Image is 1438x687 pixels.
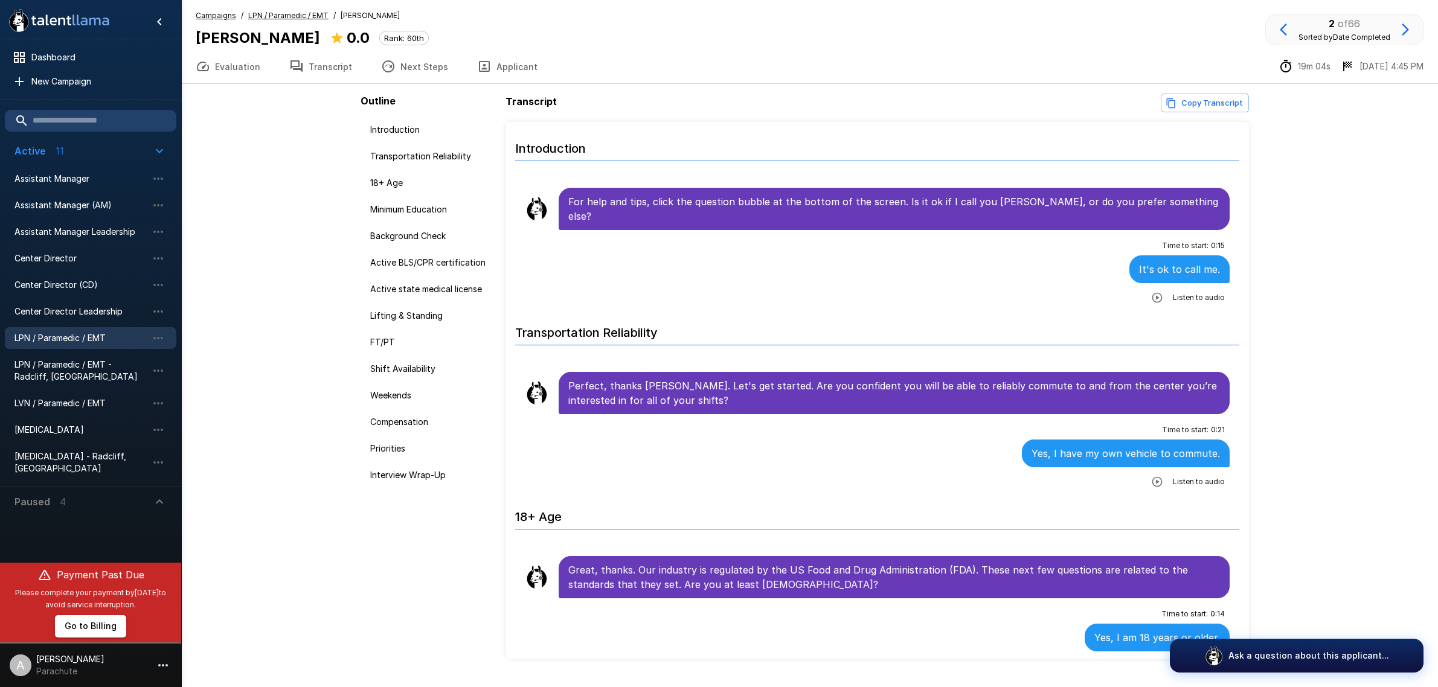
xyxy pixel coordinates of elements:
p: [DATE] 4:45 PM [1359,60,1424,72]
span: Time to start : [1162,240,1208,252]
div: Introduction [361,119,501,141]
img: llama_clean.png [525,197,549,221]
p: Yes, I have my own vehicle to commute. [1032,446,1220,461]
div: Priorities [361,438,501,459]
p: Ask a question about this applicant... [1228,650,1389,662]
span: 18+ Age [370,177,491,189]
span: Shift Availability [370,363,491,375]
img: logo_glasses@2x.png [1204,646,1224,665]
p: Great, thanks. Our industry is regulated by the US Food and Drug Administration (FDA). These next... [568,563,1221,592]
button: Ask a question about this applicant... [1170,639,1424,673]
button: Applicant [463,50,552,83]
div: Weekends [361,385,501,406]
b: Transcript [506,95,557,107]
h6: 18+ Age [515,497,1240,529]
span: 0 : 15 [1211,240,1225,252]
span: Rank: 60th [380,33,428,43]
button: Transcript [275,50,367,83]
span: 0 : 21 [1211,424,1225,436]
div: Lifting & Standing [361,305,501,327]
span: Transportation Reliability [370,150,491,162]
span: FT/PT [370,336,491,348]
h6: Transportation Reliability [515,313,1240,345]
span: Priorities [370,443,491,455]
span: Background Check [370,230,491,242]
span: Interview Wrap-Up [370,469,491,481]
u: Campaigns [196,11,236,20]
span: [PERSON_NAME] [341,10,400,22]
div: Interview Wrap-Up [361,464,501,486]
span: 0 : 14 [1210,608,1225,620]
span: Weekends [370,389,491,401]
img: llama_clean.png [525,381,549,405]
span: Listen to audio [1173,476,1225,488]
div: The time between starting and completing the interview [1279,59,1330,74]
button: Next Steps [367,50,463,83]
p: 19m 04s [1298,60,1330,72]
span: Time to start : [1162,424,1208,436]
u: LPN / Paramedic / EMT [248,11,329,20]
div: Active BLS/CPR certification [361,252,501,273]
div: Compensation [361,411,501,433]
h6: Introduction [515,129,1240,161]
span: Minimum Education [370,203,491,216]
button: Evaluation [181,50,275,83]
div: Transportation Reliability [361,145,501,167]
b: 0.0 [347,29,370,46]
b: [PERSON_NAME] [196,29,320,46]
span: Active BLS/CPR certification [370,257,491,269]
div: 18+ Age [361,172,501,194]
span: Listen to audio [1173,292,1225,304]
div: The date and time when the interview was completed [1340,59,1424,74]
span: of 66 [1338,18,1360,30]
span: Active state medical license [370,283,491,295]
div: Minimum Education [361,199,501,220]
p: It's ok to call me. [1139,262,1220,276]
span: Compensation [370,416,491,428]
div: Active state medical license [361,278,501,300]
div: FT/PT [361,331,501,353]
div: Background Check [361,225,501,247]
b: Outline [361,95,396,107]
b: 2 [1329,18,1335,30]
button: Copy transcript [1161,94,1249,112]
div: Shift Availability [361,358,501,380]
span: / [241,10,243,22]
span: Time to start : [1161,608,1208,620]
p: Yes, I am 18 years or older. [1094,630,1220,645]
img: llama_clean.png [525,565,549,589]
span: Introduction [370,124,491,136]
p: For help and tips, click the question bubble at the bottom of the screen. Is it ok if I call you ... [568,194,1221,223]
span: Sorted by Date Completed [1298,33,1390,42]
span: / [333,10,336,22]
span: Lifting & Standing [370,310,491,322]
p: Perfect, thanks [PERSON_NAME]. Let's get started. Are you confident you will be able to reliably ... [568,379,1221,407]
